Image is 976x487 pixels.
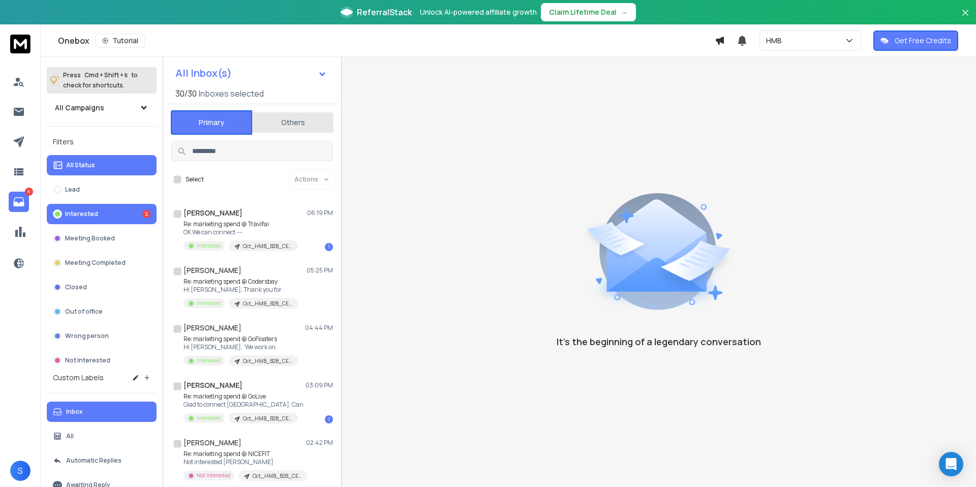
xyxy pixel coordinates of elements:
[243,357,292,365] p: Oct_HMB_B2B_CEO_India_11-100
[47,426,157,446] button: All
[197,242,221,250] p: Interested
[65,234,115,242] p: Meeting Booked
[9,192,29,212] a: 5
[184,450,306,458] p: Re: marketing spend @ NICEFIT
[184,458,306,466] p: Not interested [PERSON_NAME]
[47,350,157,371] button: Not Interested
[10,461,30,481] button: S
[305,324,333,332] p: 04:44 PM
[939,452,963,476] div: Open Intercom Messenger
[199,87,264,100] h3: Inboxes selected
[252,111,333,134] button: Others
[243,242,292,250] p: Oct_HMB_B2B_CEO_India_11-100
[142,210,150,218] div: 5
[197,357,221,364] p: Interested
[184,392,303,401] p: Re: marketing spend @ GoLive
[53,373,104,383] h3: Custom Labels
[65,332,109,340] p: Wrong person
[65,308,103,316] p: Out of office
[96,34,145,48] button: Tutorial
[557,334,761,349] p: It’s the beginning of a legendary conversation
[47,98,157,118] button: All Campaigns
[325,243,333,251] div: 1
[184,220,298,228] p: Re: marketing spend @ Travifai
[184,380,242,390] h1: [PERSON_NAME]
[66,432,74,440] p: All
[307,266,333,275] p: 05:25 PM
[766,36,786,46] p: HMB
[873,31,958,51] button: Get Free Credits
[243,415,292,422] p: Oct_HMB_B2B_CEO_India_11-100
[47,402,157,422] button: Inbox
[184,286,298,294] p: Hi [PERSON_NAME], Thank you for
[184,208,242,218] h1: [PERSON_NAME]
[197,414,221,422] p: Interested
[621,7,628,17] span: →
[541,3,636,21] button: Claim Lifetime Deal→
[47,326,157,346] button: Wrong person
[184,343,298,351] p: Hi [PERSON_NAME], 'We work on
[65,186,80,194] p: Lead
[167,63,335,83] button: All Inbox(s)
[47,253,157,273] button: Meeting Completed
[65,283,87,291] p: Closed
[184,323,241,333] h1: [PERSON_NAME]
[186,175,204,184] label: Select
[66,161,95,169] p: All Status
[58,34,715,48] div: Onebox
[197,299,221,307] p: Interested
[175,68,232,78] h1: All Inbox(s)
[184,438,241,448] h1: [PERSON_NAME]
[306,381,333,389] p: 03:09 PM
[171,110,252,135] button: Primary
[959,6,972,31] button: Close banner
[175,87,197,100] span: 30 / 30
[47,228,157,249] button: Meeting Booked
[357,6,412,18] span: ReferralStack
[325,415,333,423] div: 1
[253,472,301,480] p: Oct_HMB_B2B_CEO_India_11-100
[47,277,157,297] button: Closed
[47,179,157,200] button: Lead
[307,209,333,217] p: 06:19 PM
[55,103,104,113] h1: All Campaigns
[306,439,333,447] p: 02:42 PM
[66,456,121,465] p: Automatic Replies
[184,265,241,276] h1: [PERSON_NAME]
[83,69,129,81] span: Cmd + Shift + k
[184,335,298,343] p: Re: marketing spend @ GoFloaters
[47,204,157,224] button: Interested5
[25,188,33,196] p: 5
[47,155,157,175] button: All Status
[420,7,537,17] p: Unlock AI-powered affiliate growth
[184,401,303,409] p: Glad to connect [GEOGRAPHIC_DATA]. Can
[63,70,138,90] p: Press to check for shortcuts.
[66,408,83,416] p: Inbox
[184,228,298,236] p: OK We can connect ----
[47,301,157,322] button: Out of office
[243,300,292,308] p: Oct_HMB_B2B_CEO_India_11-100
[65,210,98,218] p: Interested
[65,259,126,267] p: Meeting Completed
[47,135,157,149] h3: Filters
[47,450,157,471] button: Automatic Replies
[65,356,110,364] p: Not Interested
[184,278,298,286] p: Re: marketing spend @ Codersbay
[197,472,230,479] p: Not Interested
[895,36,951,46] p: Get Free Credits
